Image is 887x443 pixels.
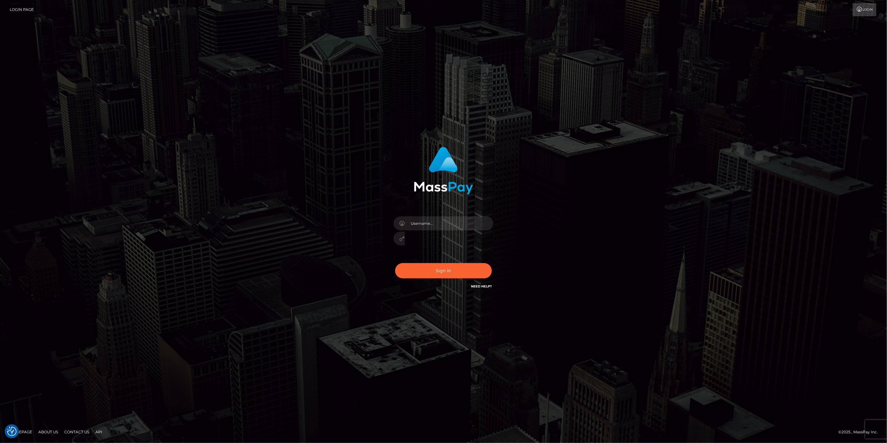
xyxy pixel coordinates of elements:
input: Username... [405,216,493,230]
a: Contact Us [62,427,92,437]
div: © 2025 , MassPay Inc. [838,429,882,436]
img: MassPay Login [414,147,473,195]
button: Consent Preferences [7,427,17,436]
a: About Us [36,427,61,437]
a: Login Page [10,3,34,16]
a: Homepage [7,427,35,437]
a: Need Help? [471,284,492,288]
button: Sign in [395,263,492,278]
img: Revisit consent button [7,427,17,436]
a: API [93,427,105,437]
a: Login [853,3,876,16]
